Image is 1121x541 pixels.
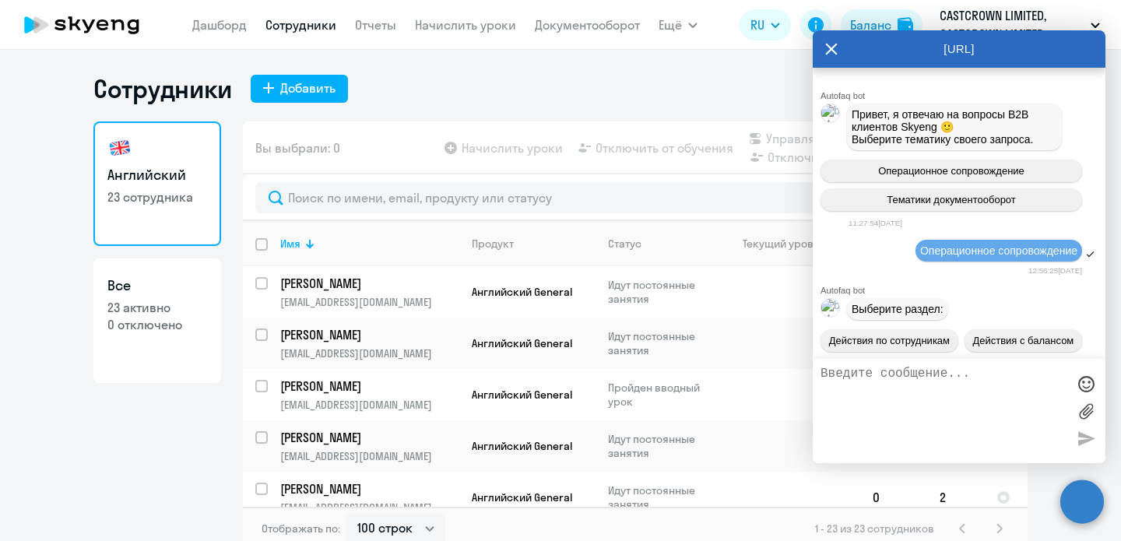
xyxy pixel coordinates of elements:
button: Ещё [659,9,698,40]
a: Все23 активно0 отключено [93,258,221,383]
a: Отчеты [355,17,396,33]
p: CASTCROWN LIMITED, CASTCROWN LIMITED [940,6,1084,44]
p: Идут постоянные занятия [608,329,715,357]
span: Английский General [472,388,572,402]
a: Сотрудники [265,17,336,33]
div: Autofaq bot [821,91,1105,100]
td: 0 [860,472,927,523]
a: Дашборд [192,17,247,33]
div: Autofaq bot [821,286,1105,295]
span: Тематики документооборот [887,194,1016,206]
button: Балансbalance [841,9,922,40]
span: RU [750,16,764,34]
span: Привет, я отвечаю на вопросы B2B клиентов Skyeng 🙂 Выберите тематику своего запроса. [852,108,1034,146]
a: [PERSON_NAME] [280,480,459,497]
button: CASTCROWN LIMITED, CASTCROWN LIMITED [932,6,1108,44]
img: bot avatar [821,104,841,154]
a: [PERSON_NAME] [280,275,459,292]
p: 0 отключено [107,316,207,333]
button: Действия с балансом [965,329,1082,352]
div: Добавить [280,79,336,97]
h3: Английский [107,165,207,185]
button: Действия по сотрудникам [821,329,958,352]
button: Добавить [251,75,348,103]
span: Операционное сопровождение [920,244,1077,257]
span: Ещё [659,16,682,34]
div: Баланс [850,16,891,34]
img: bot avatar [821,299,841,349]
div: Имя [280,237,459,251]
td: 2 [927,472,984,523]
a: [PERSON_NAME] [280,378,459,395]
p: 23 сотрудника [107,188,207,206]
span: Действия с балансом [972,335,1074,346]
span: Английский General [472,336,572,350]
div: Имя [280,237,300,251]
label: Лимит 10 файлов [1074,399,1098,423]
span: Английский General [472,490,572,504]
span: Действия по сотрудникам [829,335,950,346]
span: Операционное сопровождение [878,165,1024,177]
div: Статус [608,237,641,251]
a: [PERSON_NAME] [280,429,459,446]
p: Идут постоянные занятия [608,432,715,460]
h1: Сотрудники [93,73,232,104]
p: [PERSON_NAME] [280,326,456,343]
span: Английский General [472,439,572,453]
p: Пройден вводный урок [608,381,715,409]
p: [EMAIL_ADDRESS][DOMAIN_NAME] [280,295,459,309]
p: [PERSON_NAME] [280,378,456,395]
span: Выберите раздел: [852,303,944,315]
div: Статус [608,237,715,251]
a: Документооборот [535,17,640,33]
span: Английский General [472,285,572,299]
div: Текущий уровень [743,237,831,251]
p: Идут постоянные занятия [608,278,715,306]
p: Идут постоянные занятия [608,483,715,511]
a: Начислить уроки [415,17,516,33]
p: [PERSON_NAME] [280,480,456,497]
div: Продукт [472,237,595,251]
p: [EMAIL_ADDRESS][DOMAIN_NAME] [280,346,459,360]
input: Поиск по имени, email, продукту или статусу [255,182,1015,213]
p: [EMAIL_ADDRESS][DOMAIN_NAME] [280,501,459,515]
p: 23 активно [107,299,207,316]
span: Отображать по: [262,522,340,536]
time: 11:27:54[DATE] [849,219,902,227]
a: [PERSON_NAME] [280,326,459,343]
img: english [107,135,132,160]
span: Вы выбрали: 0 [255,139,340,157]
p: [EMAIL_ADDRESS][DOMAIN_NAME] [280,449,459,463]
button: RU [740,9,791,40]
a: Английский23 сотрудника [93,121,221,246]
p: [EMAIL_ADDRESS][DOMAIN_NAME] [280,398,459,412]
p: [PERSON_NAME] [280,429,456,446]
span: 1 - 23 из 23 сотрудников [815,522,934,536]
img: balance [898,17,913,33]
p: [PERSON_NAME] [280,275,456,292]
div: Продукт [472,237,514,251]
button: Тематики документооборот [821,188,1082,211]
time: 12:56:25[DATE] [1028,266,1082,275]
h3: Все [107,276,207,296]
div: Текущий уровень [728,237,859,251]
button: Операционное сопровождение [821,160,1082,182]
